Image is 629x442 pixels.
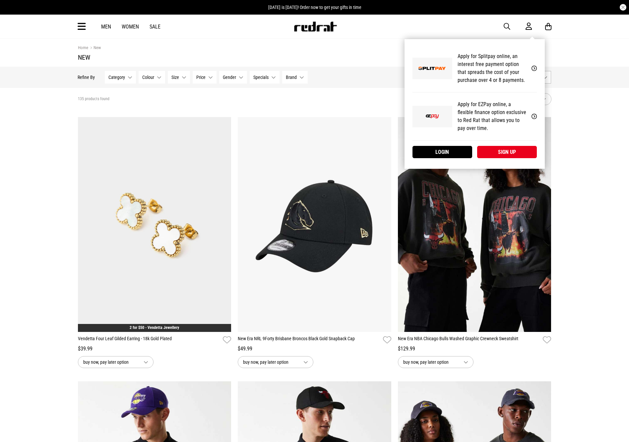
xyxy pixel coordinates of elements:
span: buy now, pay later option [403,358,458,366]
img: Redrat logo [293,22,337,32]
button: Colour [139,71,165,84]
a: Login [412,146,472,158]
img: New Era Nrl 9forty Brisbane Broncos Black Gold Snapback Cap in Black [238,117,391,332]
div: $129.99 [398,345,551,353]
a: New Era NRL 9Forty Brisbane Broncos Black Gold Snapback Cap [238,335,380,345]
span: Brand [286,75,297,80]
button: Specials [250,71,280,84]
img: Vendetta Four Leaf Gilded Earring - 18k Gold Plated in White [78,117,231,332]
button: Price [193,71,217,84]
p: Apply for Splitpay online, an interest free payment option that spreads the cost of your purchase... [458,52,526,84]
a: Women [122,24,139,30]
p: Apply for EZPay online, a flexible finance option exclusive to Red Rat that allows you to pay ove... [458,100,526,132]
a: Sign up [477,146,537,158]
a: Sale [150,24,160,30]
a: Home [78,45,88,50]
span: buy now, pay later option [243,358,298,366]
h1: New [78,53,551,61]
div: $49.99 [238,345,391,353]
span: [DATE] is [DATE]! Order now to get your gifts in time [268,5,361,10]
a: New [88,45,101,51]
a: Men [101,24,111,30]
button: buy now, pay later option [398,356,473,368]
span: Size [172,75,179,80]
a: Vendetta Four Leaf Gilded Earring - 18k Gold Plated [78,335,220,345]
button: Gender [220,71,247,84]
span: Gender [223,75,236,80]
a: Apply for EZPay online, a flexible finance option exclusive to Red Rat that allows you to pay ove... [412,93,537,141]
span: Colour [143,75,155,80]
span: Price [197,75,206,80]
img: New Era Nba Chicago Bulls Washed Graphic Crewneck Sweatshirt in Black [398,117,551,332]
p: Refine By [78,75,95,80]
a: 2 for $50 - Vendetta Jewellery [130,325,179,330]
a: Apply for Splitpay online, an interest free payment option that spreads the cost of your purchase... [412,44,537,93]
span: Category [109,75,125,80]
button: Size [168,71,190,84]
button: buy now, pay later option [78,356,154,368]
button: buy now, pay later option [238,356,313,368]
button: Brand [283,71,308,84]
span: 135 products found [78,96,109,102]
span: buy now, pay later option [83,358,138,366]
span: Specials [254,75,269,80]
a: New Era NBA Chicago Bulls Washed Graphic Crewneck Sweatshirt [398,335,540,345]
div: $39.99 [78,345,231,353]
button: Category [105,71,136,84]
